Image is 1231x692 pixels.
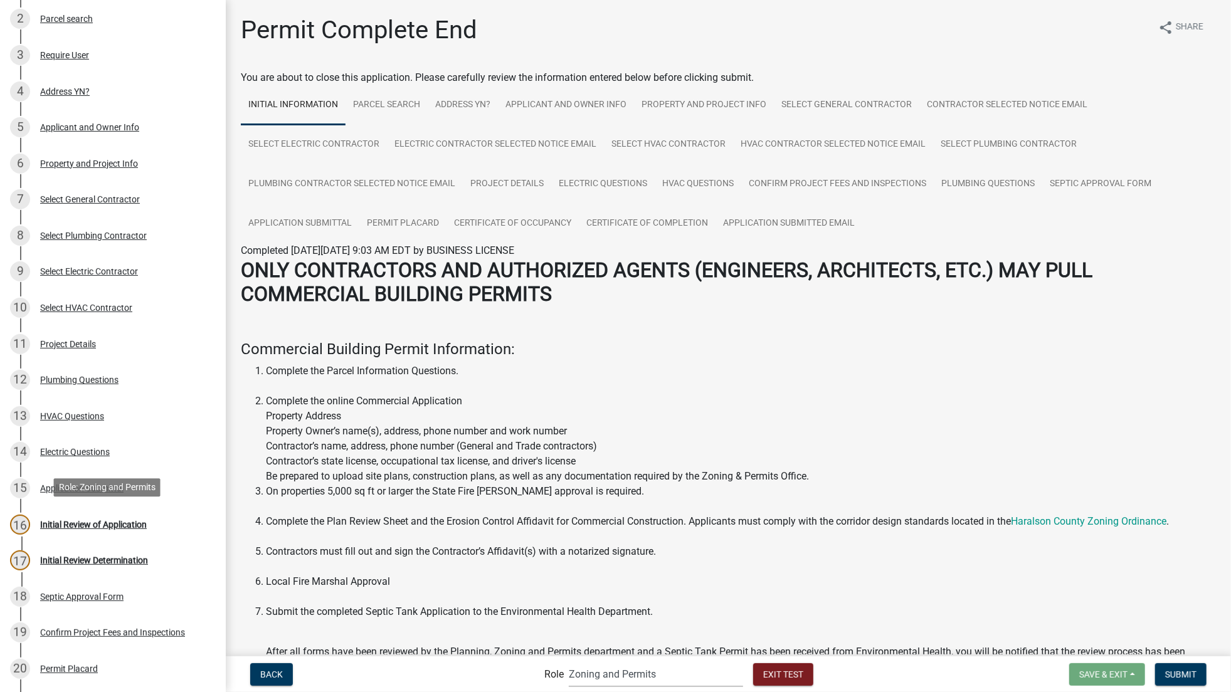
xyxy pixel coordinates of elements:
div: 4 [10,81,30,102]
a: Application Submitted Email [716,204,862,244]
div: Select Electric Contractor [40,267,138,276]
div: 15 [10,478,30,498]
h4: Commercial Building Permit Information: [241,340,1216,359]
div: Application Submittal [40,484,124,493]
li: Local Fire Marshal Approval [266,574,1216,604]
span: Completed [DATE][DATE] 9:03 AM EDT by BUSINESS LICENSE [241,244,514,256]
div: Select HVAC Contractor [40,303,132,312]
div: 8 [10,226,30,246]
a: Property and Project Info [634,85,774,125]
a: Parcel search [346,85,428,125]
li: Complete the Plan Review Sheet and the Erosion Control Affidavit for Commercial Construction. App... [266,514,1216,544]
a: HVAC Questions [655,164,741,204]
div: Plumbing Questions [40,375,119,384]
div: Role: Zoning and Permits [54,478,161,496]
label: Role [544,669,564,679]
div: 10 [10,298,30,318]
div: 17 [10,550,30,570]
a: Contractor Selected Notice Email [919,85,1095,125]
a: Application Submittal [241,204,359,244]
div: 20 [10,659,30,679]
span: Exit Test [763,669,803,679]
button: Submit [1155,663,1207,686]
div: Select General Contractor [40,195,140,204]
a: Select Plumbing Contractor [933,125,1084,165]
a: Select Electric Contractor [241,125,387,165]
h1: Permit Complete End [241,15,477,45]
i: share [1158,20,1173,35]
a: Plumbing Contractor Selected Notice Email [241,164,463,204]
a: Plumbing Questions [934,164,1042,204]
a: Project Details [463,164,551,204]
button: Back [250,663,293,686]
a: Certificate of Occupancy [446,204,579,244]
div: 16 [10,515,30,535]
strong: ONLY CONTRACTORS AND AUTHORIZED AGENTS (ENGINEERS, ARCHITECTS, ETC.) MAY PULL COMMERCIAL BUILDING... [241,258,1092,306]
a: Electric Questions [551,164,655,204]
button: Exit Test [753,663,813,686]
a: Permit Placard [359,204,446,244]
div: Parcel search [40,14,93,23]
div: 18 [10,587,30,607]
a: Electric Contractor Selected Notice Email [387,125,604,165]
li: Complete the Parcel Information Questions. [266,364,1216,394]
div: 13 [10,406,30,426]
span: Share [1176,20,1203,35]
a: Select General Contractor [774,85,919,125]
button: Save & Exit [1069,663,1145,686]
li: On properties 5,000 sq ft or larger the State Fire [PERSON_NAME] approval is required. [266,484,1216,514]
div: 3 [10,45,30,65]
div: Project Details [40,340,96,349]
div: 5 [10,117,30,137]
div: Require User [40,51,89,60]
li: Contractors must fill out and sign the Contractor’s Affidavit(s) with a notarized signature. [266,544,1216,574]
div: 6 [10,154,30,174]
div: Property and Project Info [40,159,138,168]
button: shareShare [1148,15,1213,39]
div: 9 [10,261,30,281]
a: Haralson County Zoning Ordinance [1011,515,1166,527]
div: Applicant and Owner Info [40,123,139,132]
a: Confirm Project Fees and Inspections [741,164,934,204]
div: 19 [10,622,30,642]
div: 2 [10,9,30,29]
a: Initial Information [241,85,346,125]
div: Initial Review of Application [40,520,147,529]
a: Select HVAC Contractor [604,125,733,165]
a: Applicant and Owner Info [498,85,634,125]
p: Submit the completed Septic Tank Application to the Environmental Health Department. [266,604,1216,619]
a: Certificate of Completion [579,204,716,244]
div: Permit Placard [40,664,98,673]
span: Save & Exit [1079,669,1128,679]
div: Septic Approval Form [40,592,124,601]
div: HVAC Questions [40,412,104,421]
a: Septic Approval Form [1042,164,1159,204]
span: Submit [1165,669,1197,679]
div: Initial Review Determination [40,556,148,565]
p: After all forms have been reviewed by the Planning, Zoning and Permits department and a Septic Ta... [266,629,1216,674]
a: HVAC Contractor Selected Notice Email [733,125,933,165]
div: 14 [10,442,30,462]
div: 7 [10,189,30,209]
div: Electric Questions [40,448,110,456]
span: Back [260,669,283,679]
div: Select Plumbing Contractor [40,231,147,240]
div: Address YN? [40,87,90,96]
a: Address YN? [428,85,498,125]
li: Complete the online Commercial Application Property Address Property Owner’s name(s), address, ph... [266,394,1216,484]
div: Confirm Project Fees and Inspections [40,628,185,637]
div: 12 [10,370,30,390]
div: 11 [10,334,30,354]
